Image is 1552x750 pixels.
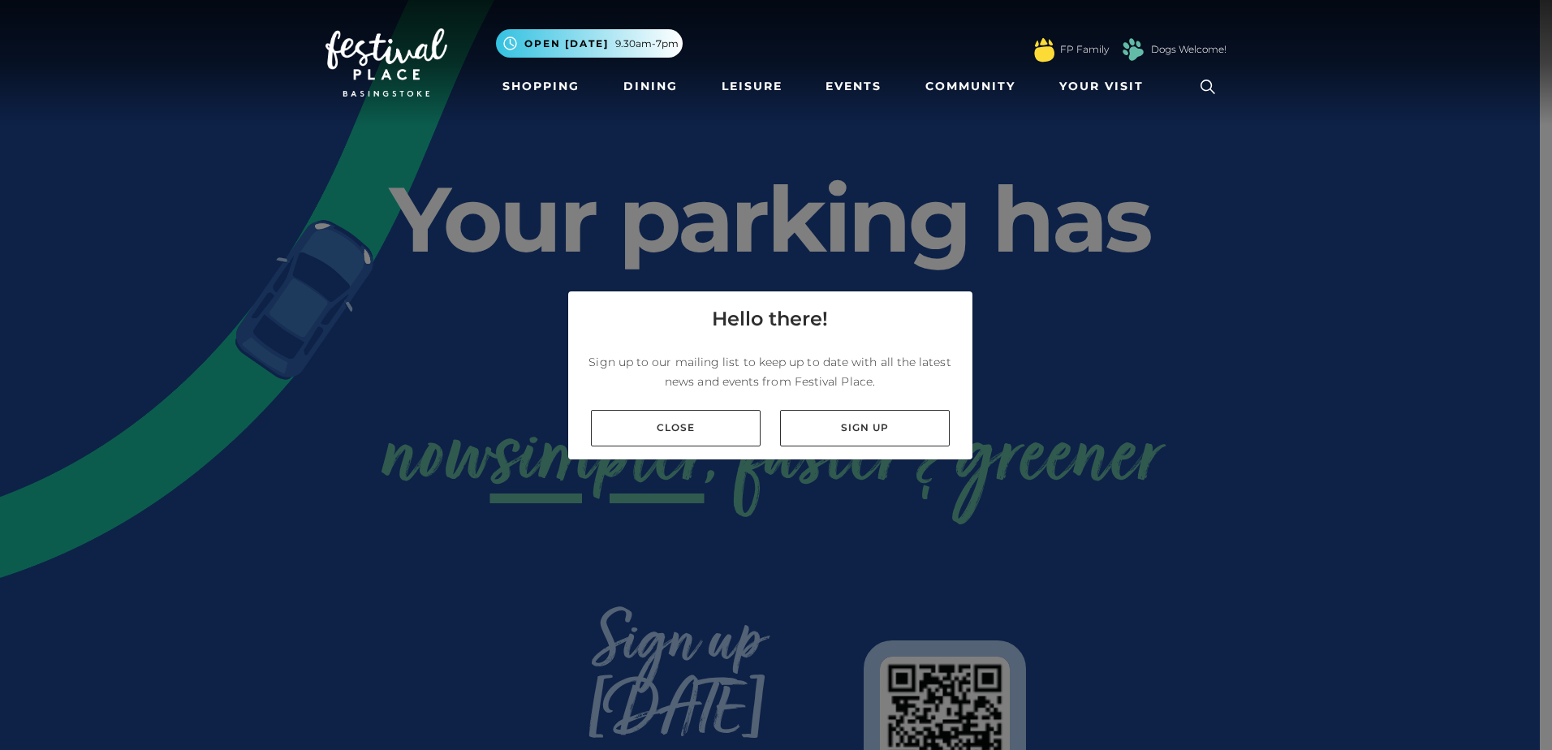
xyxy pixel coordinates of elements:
a: Community [919,71,1022,101]
h4: Hello there! [712,304,828,334]
p: Sign up to our mailing list to keep up to date with all the latest news and events from Festival ... [581,352,959,391]
button: Open [DATE] 9.30am-7pm [496,29,683,58]
span: 9.30am-7pm [615,37,679,51]
a: Your Visit [1053,71,1158,101]
a: Shopping [496,71,586,101]
a: Dining [617,71,684,101]
a: Leisure [715,71,789,101]
span: Open [DATE] [524,37,609,51]
a: FP Family [1060,42,1109,57]
span: Your Visit [1059,78,1144,95]
a: Close [591,410,761,446]
a: Sign up [780,410,950,446]
img: Festival Place Logo [325,28,447,97]
a: Events [819,71,888,101]
a: Dogs Welcome! [1151,42,1227,57]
